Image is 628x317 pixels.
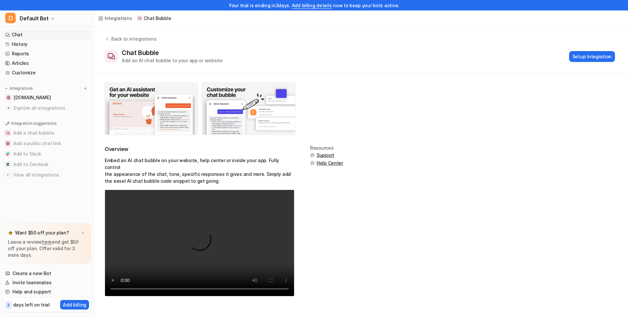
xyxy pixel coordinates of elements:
[8,230,13,235] img: star
[14,103,89,113] span: Explore all integrations
[3,278,91,287] a: Invite teammates
[5,13,16,23] span: D
[7,96,10,100] img: www.fitjeans.com
[3,287,91,296] a: Help and support
[105,190,294,296] video: Your browser does not support the video tag.
[105,157,294,184] p: Embed an AI chat bubble on your website, help center or inside your app. Fully control the appear...
[83,86,88,91] img: menu_add.svg
[3,269,91,278] a: Create a new Bot
[317,160,343,166] span: Help Center
[569,51,615,62] button: Setup Integration
[3,159,91,170] button: Add to ZendeskAdd to Zendesk
[3,138,91,149] button: Add a public chat linkAdd a public chat link
[98,15,132,22] a: Integrations
[122,57,223,64] div: Add an AI chat bubble to your app or website
[3,59,91,68] a: Articles
[310,152,343,158] button: Support
[3,40,91,49] a: History
[6,162,10,166] img: Add to Zendesk
[6,131,10,135] img: Add a chat bubble
[3,170,91,180] button: View all integrationsView all integrations
[14,94,51,101] span: [DOMAIN_NAME]
[63,301,86,308] p: Add billing
[134,15,135,21] span: /
[317,152,334,158] span: Support
[310,153,315,158] img: support.svg
[81,231,85,235] img: x
[6,141,10,145] img: Add a public chat link
[310,160,343,166] button: Help Center
[3,85,35,92] button: Integrations
[3,68,91,77] a: Customize
[292,3,332,8] a: Add billing details
[144,15,171,22] p: Chat Bubble
[122,49,162,57] div: Chat Bubble
[105,145,294,153] h2: Overview
[4,86,9,91] img: expand menu
[42,239,52,245] a: here
[11,121,57,126] p: Integration suggestions
[3,149,91,159] button: Add to SlackAdd to Slack
[6,152,10,156] img: Add to Slack
[5,105,12,111] img: explore all integrations
[105,35,156,49] button: Back to integrations
[8,239,86,258] p: Leave a review and get $50 off your plan. Offer valid for 3 more days.
[6,173,10,177] img: View all integrations
[3,128,91,138] button: Add a chat bubbleAdd a chat bubble
[137,15,171,22] a: Chat Bubble
[3,30,91,39] a: Chat
[20,14,49,23] span: Default Bot
[310,161,315,165] img: support.svg
[15,230,69,236] p: Want $50 off your plan?
[105,15,132,22] div: Integrations
[3,103,91,113] a: Explore all integrations
[3,49,91,58] a: Reports
[3,93,91,102] a: www.fitjeans.com[DOMAIN_NAME]
[60,300,89,309] button: Add billing
[13,301,50,308] p: days left on trial
[10,86,33,91] p: Integrations
[109,35,156,42] div: Back to integrations
[310,145,343,151] div: Resources
[7,302,9,308] p: 3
